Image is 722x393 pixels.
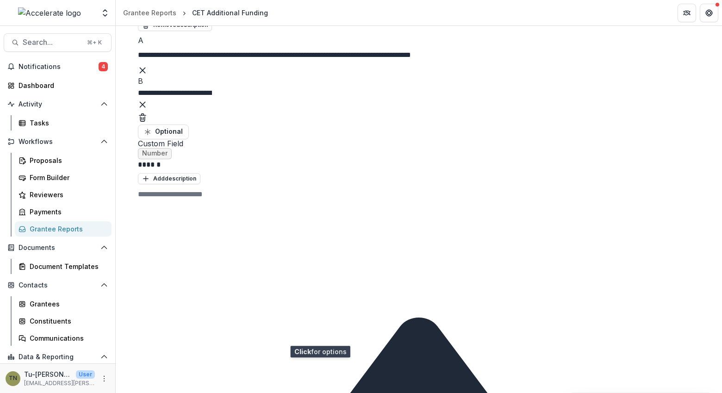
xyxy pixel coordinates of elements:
[4,278,112,293] button: Open Contacts
[138,64,147,75] button: Remove option
[700,4,718,22] button: Get Help
[30,156,104,165] div: Proposals
[15,204,112,219] a: Payments
[138,75,700,87] div: B
[23,38,81,47] span: Search...
[4,134,112,149] button: Open Workflows
[19,281,97,289] span: Contacts
[19,63,99,71] span: Notifications
[119,6,180,19] a: Grantee Reports
[138,125,189,139] button: Required
[85,37,104,48] div: ⌘ + K
[151,110,166,125] button: Add field
[24,379,95,387] p: [EMAIL_ADDRESS][PERSON_NAME][DOMAIN_NAME]
[138,112,147,123] button: Delete field
[30,224,104,234] div: Grantee Reports
[9,375,17,381] div: Tu-Quyen Nguyen
[192,8,268,18] div: CET Additional Funding
[19,81,104,90] div: Dashboard
[30,118,104,128] div: Tasks
[30,316,104,326] div: Constituents
[30,262,104,271] div: Document Templates
[15,221,112,237] a: Grantee Reports
[4,349,112,364] button: Open Data & Reporting
[19,100,97,108] span: Activity
[15,115,112,131] a: Tasks
[138,35,700,46] div: A
[15,296,112,312] a: Grantees
[19,138,97,146] span: Workflows
[4,240,112,255] button: Open Documents
[678,4,696,22] button: Partners
[99,373,110,384] button: More
[138,99,147,110] button: Remove option
[4,33,112,52] button: Search...
[76,370,95,379] p: User
[15,331,112,346] a: Communications
[15,259,112,274] a: Document Templates
[19,244,97,252] span: Documents
[18,7,81,19] img: Accelerate logo
[30,299,104,309] div: Grantees
[30,333,104,343] div: Communications
[119,6,272,19] nav: breadcrumb
[15,313,112,329] a: Constituents
[4,97,112,112] button: Open Activity
[4,59,112,74] button: Notifications4
[142,150,168,157] span: Number
[30,190,104,200] div: Reviewers
[99,4,112,22] button: Open entity switcher
[138,139,700,148] span: Custom Field
[99,62,108,71] span: 4
[15,187,112,202] a: Reviewers
[19,353,97,361] span: Data & Reporting
[24,369,72,379] p: Tu-[PERSON_NAME]
[138,173,200,184] button: Adddescription
[123,8,176,18] div: Grantee Reports
[4,78,112,93] a: Dashboard
[30,173,104,182] div: Form Builder
[30,207,104,217] div: Payments
[15,153,112,168] a: Proposals
[15,170,112,185] a: Form Builder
